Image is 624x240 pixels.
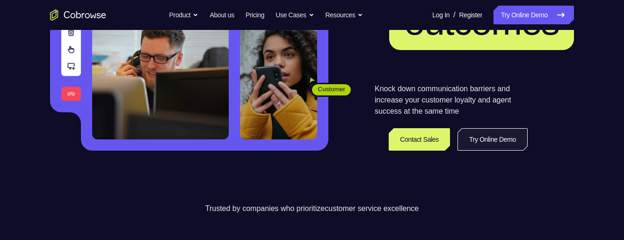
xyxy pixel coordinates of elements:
a: Try Online Demo [457,128,528,151]
a: Go to the home page [50,9,106,21]
img: A customer holding their phone [240,29,317,139]
span: / [453,9,455,21]
button: Product [169,6,199,24]
p: Knock down communication barriers and increase your customer loyalty and agent success at the sam... [375,83,528,117]
a: Contact Sales [389,128,450,151]
a: Pricing [246,6,264,24]
a: About us [210,6,234,24]
span: customer service excellence [325,204,419,212]
a: Log In [432,6,450,24]
a: Try Online Demo [493,6,574,24]
a: Register [459,6,482,24]
button: Use Cases [276,6,314,24]
button: Resources [326,6,363,24]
